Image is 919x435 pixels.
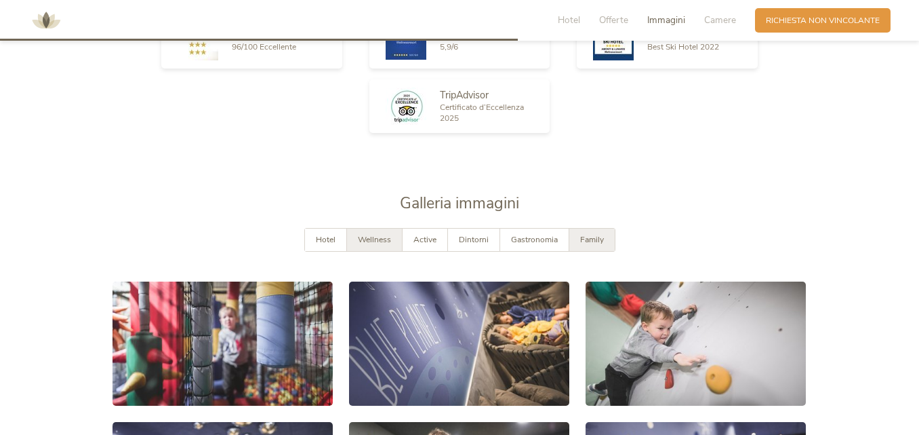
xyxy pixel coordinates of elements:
[358,234,391,245] span: Wellness
[386,88,426,125] img: TripAdvisor
[440,41,458,52] span: 5,9/6
[459,234,489,245] span: Dintorni
[647,14,685,26] span: Immagini
[26,16,66,24] a: AMONTI & LUNARIS Wellnessresort
[599,14,628,26] span: Offerte
[400,193,519,214] span: Galleria immagini
[704,14,736,26] span: Camere
[413,234,436,245] span: Active
[232,41,296,52] span: 96/100 Eccellente
[511,234,558,245] span: Gastronomia
[580,234,604,245] span: Family
[766,15,880,26] span: Richiesta non vincolante
[440,102,524,124] span: Certificato d’Eccellenza 2025
[440,88,489,102] span: TripAdvisor
[647,41,719,52] span: Best Ski Hotel 2022
[316,234,335,245] span: Hotel
[558,14,580,26] span: Hotel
